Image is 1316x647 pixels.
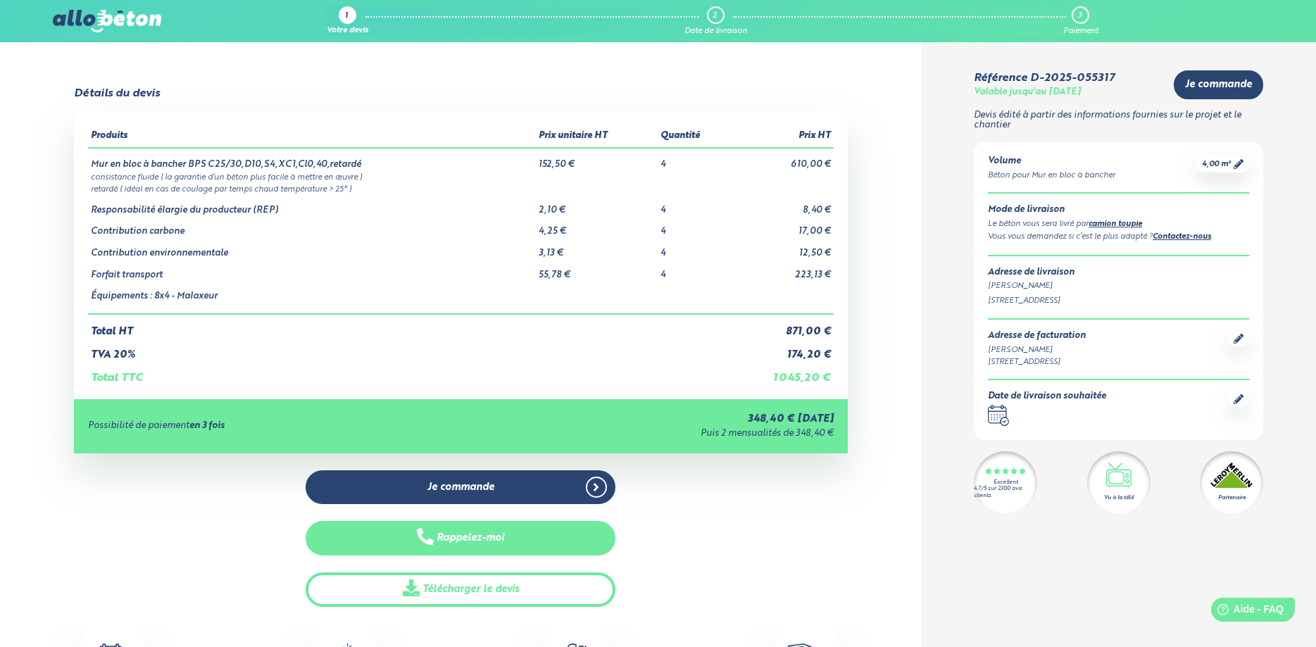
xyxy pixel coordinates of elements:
td: Contribution carbone [88,215,537,237]
div: Votre devis [327,27,368,36]
div: Date de livraison [684,27,747,36]
div: Puis 2 mensualités de 348,40 € [465,429,834,439]
td: 871,00 € [730,314,833,338]
a: Contactez-nous [1153,233,1211,241]
div: Mode de livraison [988,205,1249,215]
div: 3 [1078,11,1082,20]
td: 152,50 € [536,148,657,170]
td: TVA 20% [88,338,731,361]
td: 4 [658,215,731,237]
p: Devis édité à partir des informations fournies sur le projet et le chantier [974,111,1263,131]
a: 1 Votre devis [327,6,368,36]
td: Contribution environnementale [88,237,537,259]
div: Possibilité de paiement [88,421,465,432]
td: consistance fluide ( la garantie d’un béton plus facile à mettre en œuvre ) [88,170,834,182]
span: Je commande [1185,79,1252,91]
td: 4 [658,259,731,281]
td: Total TTC [88,360,731,384]
td: 1 045,20 € [730,360,833,384]
button: Rappelez-moi [306,521,615,555]
div: [STREET_ADDRESS] [988,356,1086,368]
div: Béton pour Mur en bloc à bancher [988,170,1115,182]
div: 348,40 € [DATE] [465,413,834,425]
td: 2,10 € [536,194,657,216]
div: Valable jusqu'au [DATE] [974,87,1081,98]
td: 3,13 € [536,237,657,259]
th: Produits [88,125,537,148]
div: [PERSON_NAME] [988,280,1249,292]
div: Référence D-2025-055317 [974,72,1115,84]
span: Je commande [427,482,494,494]
div: Volume [988,156,1115,167]
td: 55,78 € [536,259,657,281]
a: Je commande [1174,70,1263,99]
div: Le béton vous sera livré par [988,218,1249,231]
td: Total HT [88,314,731,338]
div: Excellent [994,479,1018,486]
td: 4 [658,148,731,170]
td: 174,20 € [730,338,833,361]
td: 4,25 € [536,215,657,237]
div: Date de livraison souhaitée [988,391,1106,402]
td: retardé ( idéal en cas de coulage par temps chaud température > 25° ) [88,182,834,194]
img: allobéton [53,10,161,32]
th: Prix HT [730,125,833,148]
div: Vu à la télé [1104,494,1134,502]
a: Je commande [306,470,615,505]
th: Prix unitaire HT [536,125,657,148]
a: 2 Date de livraison [684,6,747,36]
td: 17,00 € [730,215,833,237]
td: 12,50 € [730,237,833,259]
strong: en 3 fois [189,421,225,430]
div: 1 [345,12,348,21]
td: 223,13 € [730,259,833,281]
div: [PERSON_NAME] [988,344,1086,356]
div: Adresse de livraison [988,268,1249,278]
div: Vous vous demandez si c’est le plus adapté ? . [988,231,1249,244]
div: [STREET_ADDRESS] [988,295,1249,307]
a: camion toupie [1089,220,1142,228]
div: Adresse de facturation [988,331,1086,341]
div: 4.7/5 sur 2300 avis clients [974,486,1037,498]
a: 3 Paiement [1063,6,1098,36]
div: Partenaire [1218,494,1246,502]
td: Responsabilité élargie du producteur (REP) [88,194,537,216]
div: Détails du devis [74,87,160,100]
td: Équipements : 8x4 - Malaxeur [88,280,537,314]
a: Télécharger le devis [306,572,615,607]
td: 4 [658,194,731,216]
td: 610,00 € [730,148,833,170]
th: Quantité [658,125,731,148]
div: 2 [713,11,717,20]
td: Mur en bloc à bancher BPS C25/30,D10,S4,XC1,Cl0,40,retardé [88,148,537,170]
iframe: Help widget launcher [1191,592,1301,632]
div: Paiement [1063,27,1098,36]
td: Forfait transport [88,259,537,281]
td: 8,40 € [730,194,833,216]
td: 4 [658,237,731,259]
